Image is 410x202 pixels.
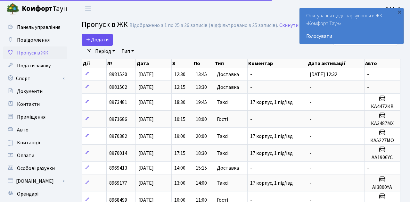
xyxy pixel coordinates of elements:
span: 17 корпус, 1 під'їзд [250,133,293,140]
span: Повідомлення [17,37,50,44]
span: - [367,164,369,172]
span: Оплати [17,152,34,159]
span: 17 корпус, 1 під'їзд [250,99,293,106]
th: Авто [365,59,400,68]
span: Панель управління [17,24,60,31]
span: 14:00 [196,180,207,187]
th: Дата активації [307,59,364,68]
span: - [250,116,252,123]
span: 17 корпус, 1 під'їзд [250,150,293,157]
a: Приміщення [3,111,67,123]
span: - [310,116,312,123]
span: 8971686 [109,116,127,123]
span: Приміщення [17,114,45,121]
span: Таксі [217,134,228,139]
span: - [367,84,369,91]
h5: АА1906YC [367,155,398,161]
span: 15:15 [196,164,207,172]
h5: АІ3800YA [367,184,398,190]
span: 12:30 [174,71,185,78]
span: 14:00 [174,164,185,172]
span: [DATE] 12:32 [310,71,337,78]
span: - [250,71,252,78]
span: - [310,133,312,140]
span: Авто [17,126,29,133]
th: № [107,59,136,68]
span: - [310,84,312,91]
th: Дата [136,59,172,68]
span: 18:30 [174,99,185,106]
span: 18:30 [196,150,207,157]
a: Тип [119,46,136,57]
span: 17 корпус, 1 під'їзд [250,180,293,187]
span: Таксі [217,181,228,186]
a: Офіс 1. [385,5,402,13]
span: 8973481 [109,99,127,106]
h5: КА5227МО [367,138,398,144]
span: 10:15 [174,116,185,123]
a: Панель управління [3,21,67,34]
span: 18:00 [196,116,207,123]
span: [DATE] [138,150,154,157]
h5: КА3487МХ [367,121,398,127]
a: [DOMAIN_NAME] [3,175,67,188]
span: Контакти [17,101,40,108]
a: Квитанції [3,136,67,149]
span: - [250,164,252,172]
span: - [310,99,312,106]
th: З [172,59,193,68]
a: Період [93,46,118,57]
th: Дії [82,59,107,68]
span: - [250,84,252,91]
a: Авто [3,123,67,136]
th: Тип [214,59,248,68]
a: Повідомлення [3,34,67,46]
span: 19:00 [174,133,185,140]
span: [DATE] [138,164,154,172]
span: Доставка [217,85,239,90]
span: Подати заявку [17,62,51,69]
span: Особові рахунки [17,165,55,172]
img: logo.png [6,3,19,15]
th: Коментар [248,59,307,68]
a: Скинути [279,22,299,29]
a: Документи [3,85,67,98]
span: Додати [86,36,109,43]
span: Пропуск в ЖК [82,19,128,30]
span: 8970014 [109,150,127,157]
span: - [310,180,312,187]
span: 8981520 [109,71,127,78]
span: Документи [17,88,43,95]
th: По [193,59,215,68]
a: Пропуск в ЖК [3,46,67,59]
a: Контакти [3,98,67,111]
a: Додати [82,34,113,46]
span: Доставка [217,165,239,171]
span: 8981502 [109,84,127,91]
span: Квитанції [17,139,40,146]
div: Відображено з 1 по 25 з 26 записів (відфільтровано з 25 записів). [129,22,278,29]
span: [DATE] [138,116,154,123]
span: [DATE] [138,180,154,187]
a: Голосувати [306,32,397,40]
span: 8969177 [109,180,127,187]
span: [DATE] [138,71,154,78]
div: × [396,9,403,15]
a: Особові рахунки [3,162,67,175]
span: Таксі [217,151,228,156]
b: Комфорт [22,4,53,14]
span: 20:00 [196,133,207,140]
span: Пропуск в ЖК [17,49,48,56]
span: Доставка [217,72,239,77]
span: 13:00 [174,180,185,187]
span: [DATE] [138,99,154,106]
span: 8969413 [109,164,127,172]
a: Спорт [3,72,67,85]
a: Подати заявку [3,59,67,72]
span: [DATE] [138,84,154,91]
span: - [310,164,312,172]
h5: КА4472КВ [367,104,398,110]
span: 8970382 [109,133,127,140]
span: 19:45 [196,99,207,106]
a: Орендарі [3,188,67,200]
